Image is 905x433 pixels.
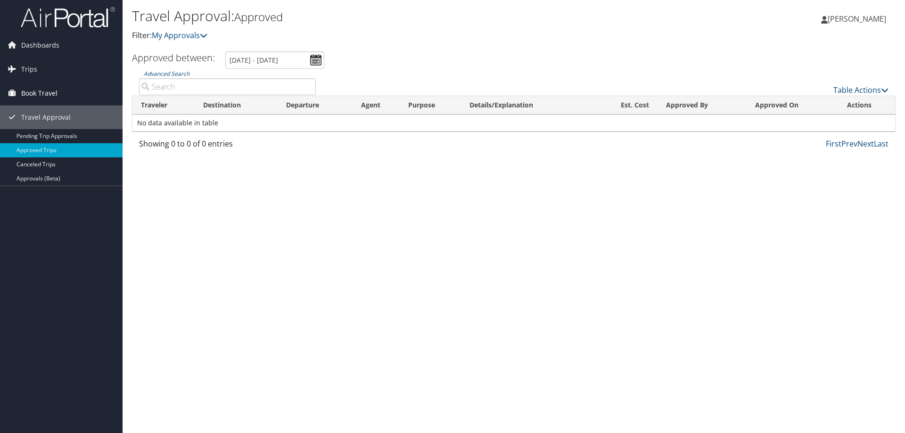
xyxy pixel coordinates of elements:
input: [DATE] - [DATE] [225,51,324,69]
a: [PERSON_NAME] [821,5,896,33]
a: Prev [841,139,857,149]
th: Purpose [400,96,461,114]
a: Advanced Search [144,70,189,78]
th: Details/Explanation [461,96,594,114]
span: Trips [21,57,37,81]
th: Departure: activate to sort column ascending [278,96,353,114]
th: Actions [839,96,895,114]
th: Traveler: activate to sort column ascending [132,96,195,114]
span: Book Travel [21,82,58,105]
th: Destination: activate to sort column ascending [195,96,278,114]
p: Filter: [132,30,641,42]
h1: Travel Approval: [132,6,641,26]
a: Last [874,139,889,149]
span: Travel Approval [21,106,71,129]
th: Est. Cost: activate to sort column ascending [594,96,658,114]
h3: Approved between: [132,51,215,64]
div: Showing 0 to 0 of 0 entries [139,138,316,154]
a: Table Actions [833,85,889,95]
th: Approved By: activate to sort column ascending [658,96,747,114]
a: My Approvals [152,30,207,41]
a: Next [857,139,874,149]
th: Agent [353,96,400,114]
img: airportal-logo.png [21,6,115,28]
td: No data available in table [132,114,895,131]
span: [PERSON_NAME] [828,14,886,24]
small: Approved [234,9,283,25]
input: Advanced Search [139,78,316,95]
a: First [826,139,841,149]
span: Dashboards [21,33,59,57]
th: Approved On: activate to sort column ascending [747,96,838,114]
